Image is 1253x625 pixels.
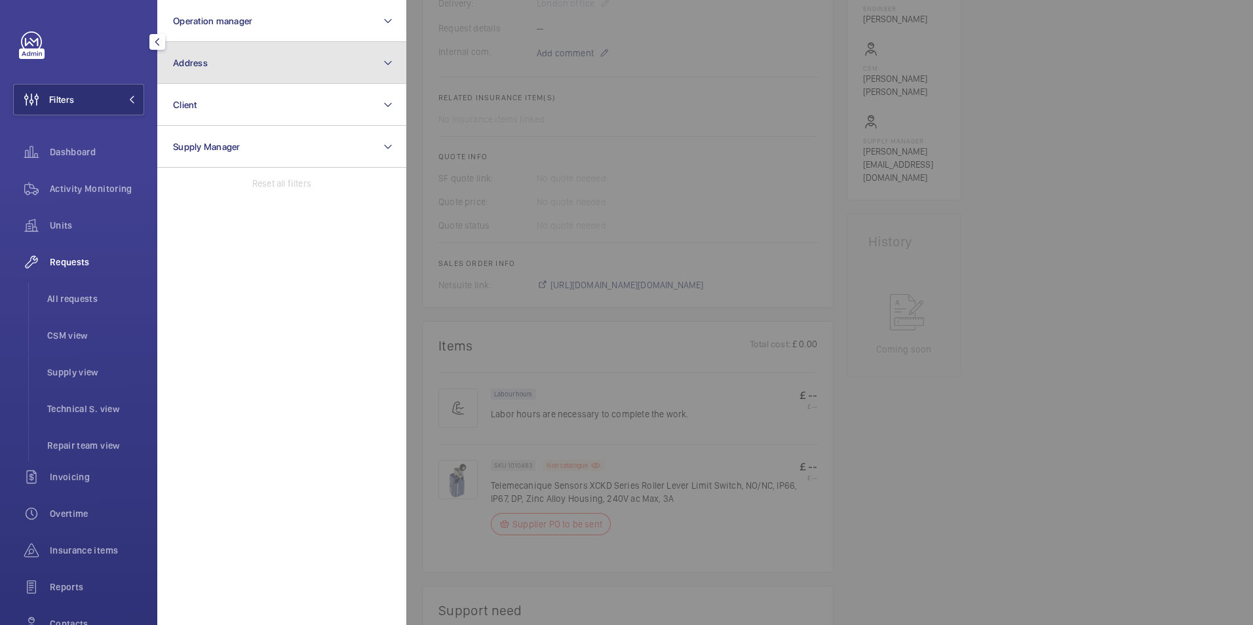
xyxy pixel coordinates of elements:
span: Invoicing [50,470,144,483]
span: Repair team view [47,439,144,452]
span: All requests [47,292,144,305]
span: CSM view [47,329,144,342]
span: Filters [49,93,74,106]
span: Supply view [47,366,144,379]
button: Filters [13,84,144,115]
span: Activity Monitoring [50,182,144,195]
span: Overtime [50,507,144,520]
span: Units [50,219,144,232]
span: Dashboard [50,145,144,159]
span: Insurance items [50,544,144,557]
span: Requests [50,256,144,269]
span: Reports [50,580,144,594]
span: Technical S. view [47,402,144,415]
